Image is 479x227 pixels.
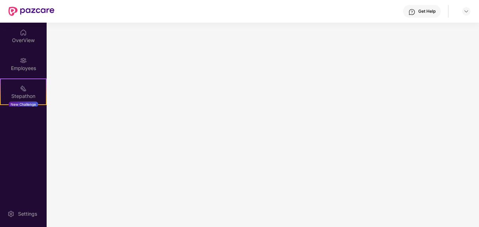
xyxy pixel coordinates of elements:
[20,85,27,92] img: svg+xml;base64,PHN2ZyB4bWxucz0iaHR0cDovL3d3dy53My5vcmcvMjAwMC9zdmciIHdpZHRoPSIyMSIgaGVpZ2h0PSIyMC...
[463,8,469,14] img: svg+xml;base64,PHN2ZyBpZD0iRHJvcGRvd24tMzJ4MzIiIHhtbG5zPSJodHRwOi8vd3d3LnczLm9yZy8yMDAwL3N2ZyIgd2...
[7,210,14,217] img: svg+xml;base64,PHN2ZyBpZD0iU2V0dGluZy0yMHgyMCIgeG1sbnM9Imh0dHA6Ly93d3cudzMub3JnLzIwMDAvc3ZnIiB3aW...
[418,8,436,14] div: Get Help
[8,7,54,16] img: New Pazcare Logo
[408,8,415,16] img: svg+xml;base64,PHN2ZyBpZD0iSGVscC0zMngzMiIgeG1sbnM9Imh0dHA6Ly93d3cudzMub3JnLzIwMDAvc3ZnIiB3aWR0aD...
[20,57,27,64] img: svg+xml;base64,PHN2ZyBpZD0iRW1wbG95ZWVzIiB4bWxucz0iaHR0cDovL3d3dy53My5vcmcvMjAwMC9zdmciIHdpZHRoPS...
[8,101,38,107] div: New Challenge
[20,29,27,36] img: svg+xml;base64,PHN2ZyBpZD0iSG9tZSIgeG1sbnM9Imh0dHA6Ly93d3cudzMub3JnLzIwMDAvc3ZnIiB3aWR0aD0iMjAiIG...
[16,210,39,217] div: Settings
[1,93,46,100] div: Stepathon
